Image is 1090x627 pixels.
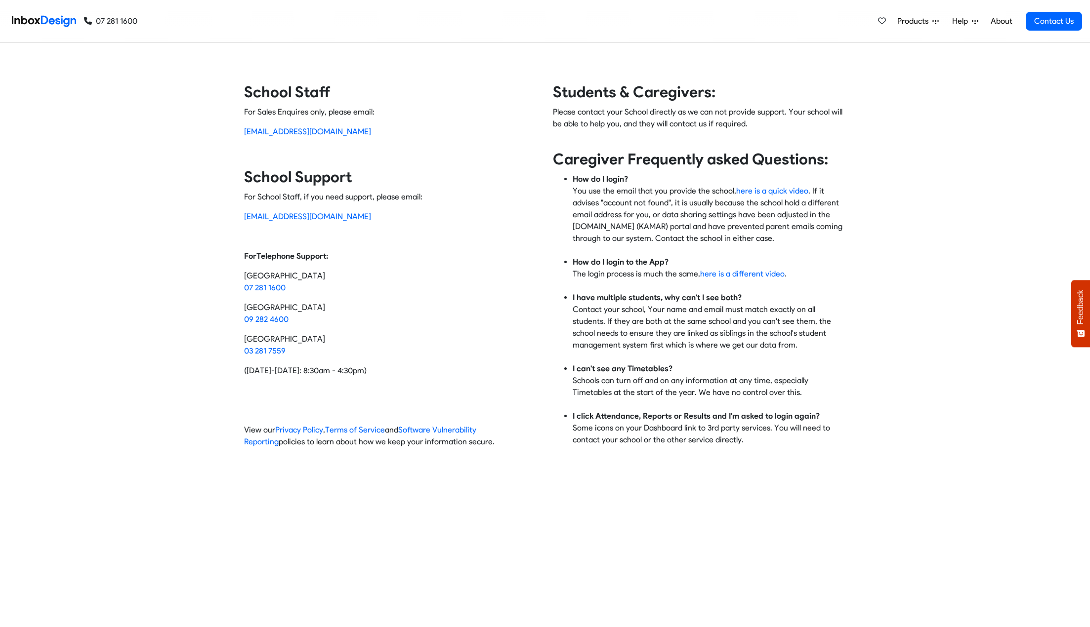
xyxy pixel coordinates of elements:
[553,106,846,142] p: Please contact your School directly as we can not provide support. Your school will be able to he...
[275,425,323,434] a: Privacy Policy
[952,15,972,27] span: Help
[244,302,537,325] p: [GEOGRAPHIC_DATA]
[1026,12,1082,31] a: Contact Us
[573,410,846,446] li: Some icons on your Dashboard link to 3rd party services. You will need to contact your school or ...
[573,411,820,421] strong: I click Attendance, Reports or Results and I'm asked to login again?
[573,257,669,267] strong: How do I login to the App?
[1071,280,1090,347] button: Feedback - Show survey
[244,365,537,377] p: ([DATE]-[DATE]: 8:30am - 4:30pm)
[700,269,785,278] a: here is a different video
[244,106,537,118] p: For Sales Enquires only, please email:
[84,15,137,27] a: 07 281 1600
[988,11,1015,31] a: About
[244,283,286,292] a: 07 281 1600
[244,314,289,324] a: 09 282 4600
[573,363,846,410] li: Schools can turn off and on any information at any time, especially Timetables at the start of th...
[573,173,846,256] li: You use the email that you provide the school, . If it advises "account not found", it is usually...
[948,11,982,31] a: Help
[1076,290,1085,324] span: Feedback
[244,333,537,357] p: [GEOGRAPHIC_DATA]
[244,270,537,294] p: [GEOGRAPHIC_DATA]
[244,424,537,448] p: View our , and policies to learn about how we keep your information secure.
[325,425,385,434] a: Terms of Service
[897,15,932,27] span: Products
[244,251,256,261] strong: For
[244,212,371,221] a: [EMAIL_ADDRESS][DOMAIN_NAME]
[736,186,808,196] a: here is a quick video
[553,150,828,168] strong: Caregiver Frequently asked Questions:
[244,127,371,136] a: [EMAIL_ADDRESS][DOMAIN_NAME]
[573,293,742,302] strong: I have multiple students, why can't I see both?
[573,174,628,184] strong: How do I login?
[256,251,328,261] strong: Telephone Support:
[244,191,537,203] p: For School Staff, if you need support, please email:
[573,364,672,373] strong: I can't see any Timetables?
[573,256,846,292] li: The login process is much the same, .
[553,83,715,101] strong: Students & Caregivers:
[244,168,352,186] strong: School Support
[573,292,846,363] li: Contact your school, Your name and email must match exactly on all students. If they are both at ...
[893,11,943,31] a: Products
[244,83,331,101] strong: School Staff
[244,346,286,355] a: 03 281 7559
